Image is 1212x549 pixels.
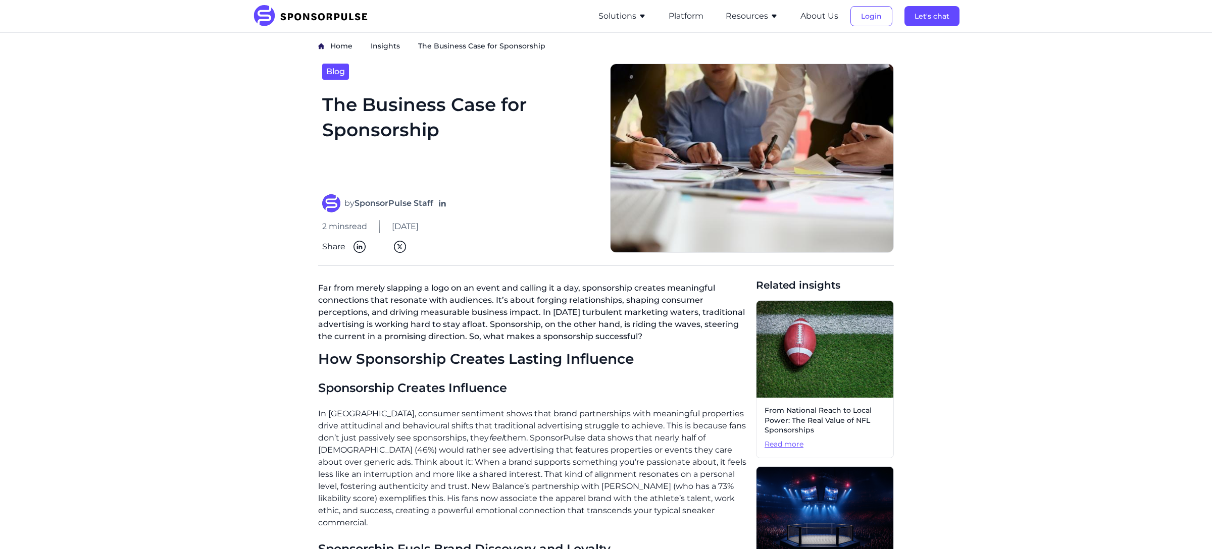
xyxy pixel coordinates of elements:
[371,41,400,51] a: Insights
[330,41,352,50] span: Home
[318,408,748,529] p: In [GEOGRAPHIC_DATA], consumer sentiment shows that brand partnerships with meaningful properties...
[252,5,375,27] img: SponsorPulse
[394,241,406,253] img: Twitter
[489,433,503,443] i: feel
[322,194,340,212] img: SponsorPulse Staff
[904,6,959,26] button: Let's chat
[353,241,366,253] img: Linkedin
[850,6,892,26] button: Login
[726,10,778,22] button: Resources
[406,43,412,49] img: chevron right
[344,197,433,209] span: by
[318,351,748,368] h2: How Sponsorship Creates Lasting Influence
[322,92,598,183] h1: The Business Case for Sponsorship
[318,380,748,396] h3: Sponsorship Creates Influence
[904,12,959,21] a: Let's chat
[418,41,545,51] span: The Business Case for Sponsorship
[765,440,885,450] span: Read more
[610,64,894,253] img: Getty Images from Unsplash
[800,12,838,21] a: About Us
[318,43,324,49] img: Home
[322,241,345,253] span: Share
[765,406,885,435] span: From National Reach to Local Power: The Real Value of NFL Sponsorships
[756,278,894,292] span: Related insights
[392,221,419,233] span: [DATE]
[800,10,838,22] button: About Us
[437,198,447,208] a: Follow on LinkedIn
[850,12,892,21] a: Login
[669,10,703,22] button: Platform
[669,12,703,21] a: Platform
[359,43,365,49] img: chevron right
[756,300,894,458] a: From National Reach to Local Power: The Real Value of NFL SponsorshipsRead more
[598,10,646,22] button: Solutions
[371,41,400,50] span: Insights
[322,221,367,233] span: 2 mins read
[1161,501,1212,549] iframe: Chat Widget
[322,64,349,80] a: Blog
[756,301,893,398] img: Getty Images courtesy of Unsplash
[374,241,386,253] img: Facebook
[330,41,352,51] a: Home
[318,278,748,351] p: Far from merely slapping a logo on an event and calling it a day, sponsorship creates meaningful ...
[355,198,433,208] strong: SponsorPulse Staff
